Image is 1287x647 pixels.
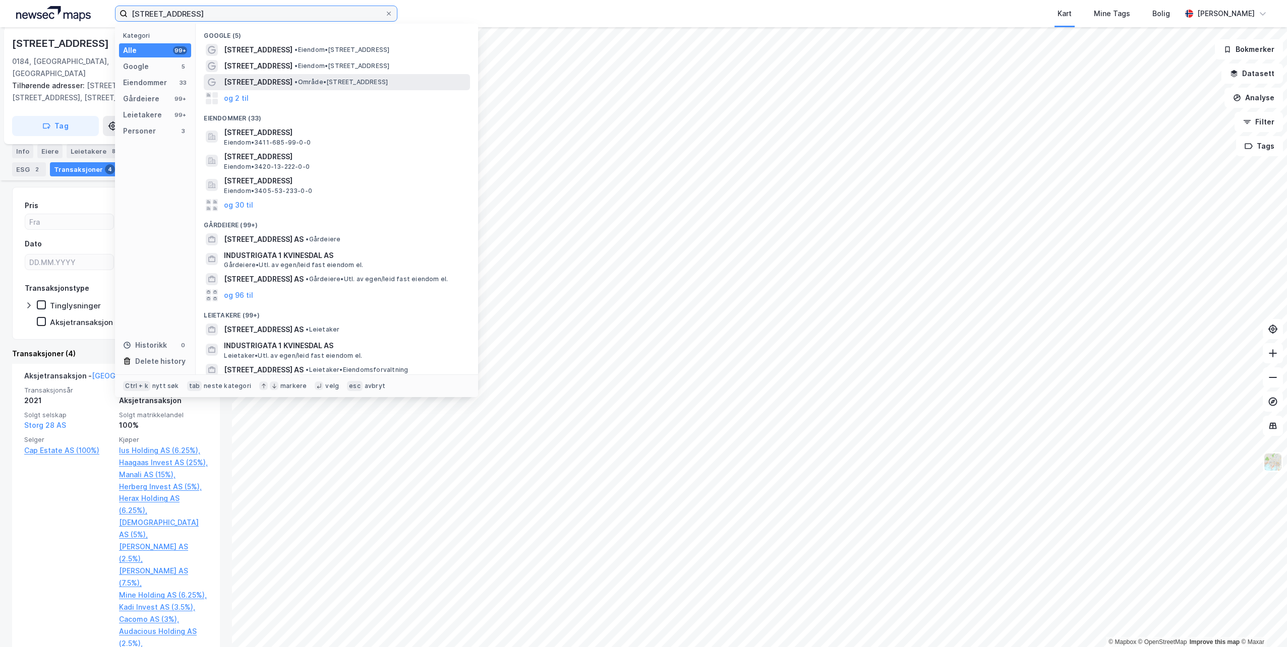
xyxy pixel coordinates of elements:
[37,144,63,158] div: Eiere
[119,589,208,601] a: Mine Holding AS (6.25%),
[24,444,113,457] a: Cap Estate AS (100%)
[12,116,99,136] button: Tag
[224,151,466,163] span: [STREET_ADDRESS]
[173,111,187,119] div: 99+
[224,261,363,269] span: Gårdeiere • Utl. av egen/leid fast eiendom el.
[67,144,123,158] div: Leietakere
[50,301,101,310] div: Tinglysninger
[119,565,208,589] a: [PERSON_NAME] AS (7.5%),
[224,175,466,187] span: [STREET_ADDRESS]
[295,78,298,86] span: •
[280,382,307,390] div: markere
[123,44,137,56] div: Alle
[224,364,304,376] span: [STREET_ADDRESS] AS
[123,109,162,121] div: Leietakere
[92,371,200,380] a: [GEOGRAPHIC_DATA], 208/646
[12,55,139,80] div: 0184, [GEOGRAPHIC_DATA], [GEOGRAPHIC_DATA]
[25,214,113,229] input: Fra
[179,79,187,87] div: 33
[306,326,339,334] span: Leietaker
[295,62,389,70] span: Eiendom • [STREET_ADDRESS]
[1108,638,1136,645] a: Mapbox
[1235,112,1283,132] button: Filter
[306,326,309,333] span: •
[1237,599,1287,647] iframe: Chat Widget
[224,273,304,285] span: [STREET_ADDRESS] AS
[12,144,33,158] div: Info
[224,187,312,195] span: Eiendom • 3405-53-233-0-0
[365,382,385,390] div: avbryt
[224,44,292,56] span: [STREET_ADDRESS]
[24,370,200,386] div: Aksjetransaksjon -
[12,80,212,104] div: [STREET_ADDRESS], [STREET_ADDRESS], [STREET_ADDRESS]
[24,421,66,429] a: Storg 28 AS
[306,366,309,373] span: •
[1236,136,1283,156] button: Tags
[224,249,466,262] span: INDUSTRIGATA 1 KVINESDAL AS
[50,162,119,176] div: Transaksjoner
[179,62,187,71] div: 5
[123,60,149,73] div: Google
[173,95,187,103] div: 99+
[224,139,311,147] span: Eiendom • 3411-685-99-0-0
[24,395,113,407] div: 2021
[24,435,113,444] span: Selger
[1215,39,1283,59] button: Bokmerker
[306,366,408,374] span: Leietaker • Eiendomsforvaltning
[295,78,388,86] span: Område • [STREET_ADDRESS]
[119,481,208,493] a: Herberg Invest AS (5%),
[187,381,202,391] div: tab
[1221,63,1283,84] button: Datasett
[1197,8,1255,20] div: [PERSON_NAME]
[119,613,208,625] a: Cacomo AS (3%),
[1237,599,1287,647] div: Kontrollprogram for chat
[24,411,113,419] span: Solgt selskap
[325,382,339,390] div: velg
[108,146,119,156] div: 8
[224,163,310,171] span: Eiendom • 3420-13-222-0-0
[12,348,220,360] div: Transaksjoner (4)
[12,81,87,90] span: Tilhørende adresser:
[306,235,309,243] span: •
[306,235,340,243] span: Gårdeiere
[123,339,167,351] div: Historikk
[224,352,362,360] span: Leietaker • Utl. av egen/leid fast eiendom el.
[179,341,187,349] div: 0
[123,93,159,105] div: Gårdeiere
[135,355,186,367] div: Delete history
[24,386,113,395] span: Transaksjonsår
[224,233,304,245] span: [STREET_ADDRESS] AS
[1138,638,1187,645] a: OpenStreetMap
[224,289,253,301] button: og 96 til
[119,411,208,419] span: Solgt matrikkelandel
[128,6,385,21] input: Søk på adresse, matrikkel, gårdeiere, leietakere eller personer
[12,162,46,176] div: ESG
[119,457,208,469] a: Haagaas Invest AS (25%),
[119,435,208,444] span: Kjøper
[119,541,208,565] a: [PERSON_NAME] AS (2.5%),
[173,46,187,54] div: 99+
[25,200,38,212] div: Pris
[224,340,466,352] span: INDUSTRIGATA 1 KVINESDAL AS
[119,419,208,431] div: 100%
[119,492,208,516] a: Herax Holding AS (6.25%),
[123,125,156,137] div: Personer
[295,46,389,54] span: Eiendom • [STREET_ADDRESS]
[1094,8,1130,20] div: Mine Tags
[50,317,113,327] div: Aksjetransaksjon
[306,275,448,283] span: Gårdeiere • Utl. av egen/leid fast eiendom el.
[224,199,253,211] button: og 30 til
[105,164,115,174] div: 4
[306,275,309,283] span: •
[25,238,42,250] div: Dato
[204,382,251,390] div: neste kategori
[1152,8,1170,20] div: Bolig
[119,395,208,407] div: Aksjetransaksjon
[152,382,179,390] div: nytt søk
[224,323,304,336] span: [STREET_ADDRESS] AS
[196,106,478,124] div: Eiendommer (33)
[1190,638,1240,645] a: Improve this map
[224,126,466,139] span: [STREET_ADDRESS]
[224,60,292,72] span: [STREET_ADDRESS]
[196,213,478,231] div: Gårdeiere (99+)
